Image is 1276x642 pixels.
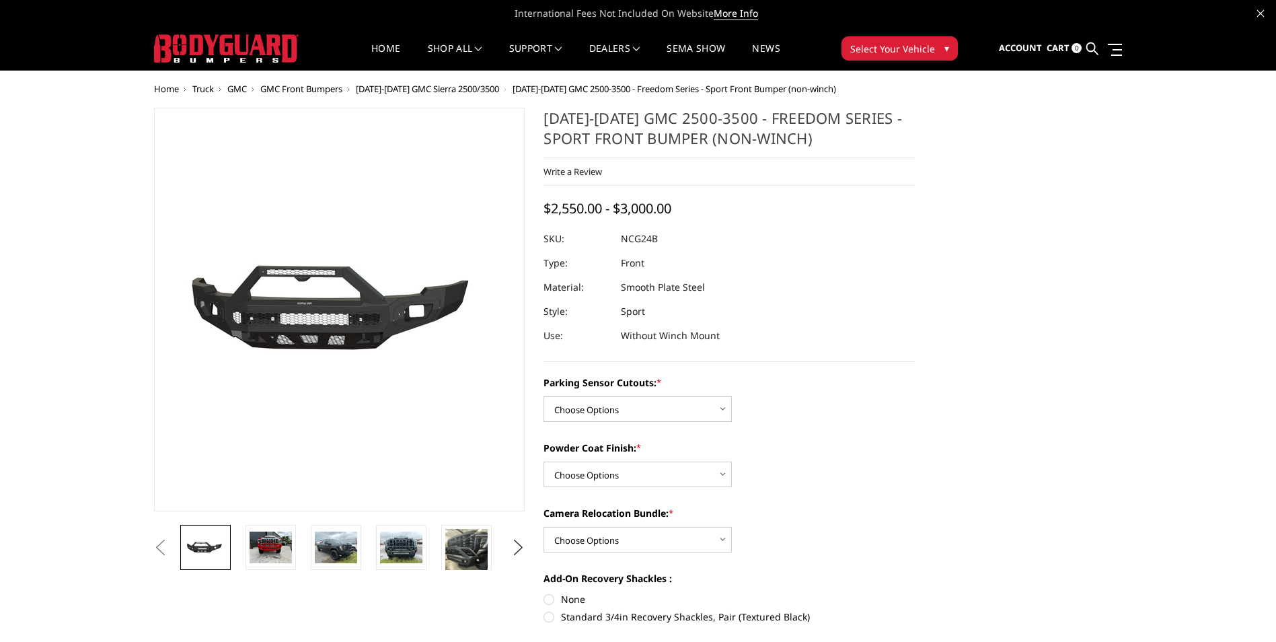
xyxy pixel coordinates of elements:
span: 0 [1072,43,1082,53]
a: Dealers [589,44,640,70]
a: GMC Front Bumpers [260,83,342,95]
button: Next [508,538,528,558]
span: $2,550.00 - $3,000.00 [543,199,671,217]
dd: Front [621,251,644,275]
a: 2024-2025 GMC 2500-3500 - Freedom Series - Sport Front Bumper (non-winch) [154,108,525,511]
label: Standard 3/4in Recovery Shackles, Pair (Textured Black) [543,610,915,624]
span: Select Your Vehicle [850,42,935,56]
dt: SKU: [543,227,611,251]
a: Truck [192,83,214,95]
h1: [DATE]-[DATE] GMC 2500-3500 - Freedom Series - Sport Front Bumper (non-winch) [543,108,915,158]
a: SEMA Show [667,44,725,70]
img: 2024-2025 GMC 2500-3500 - Freedom Series - Sport Front Bumper (non-winch) [445,529,488,585]
dd: NCG24B [621,227,658,251]
a: GMC [227,83,247,95]
a: Support [509,44,562,70]
label: Powder Coat Finish: [543,441,915,455]
label: None [543,592,915,606]
span: [DATE]-[DATE] GMC 2500-3500 - Freedom Series - Sport Front Bumper (non-winch) [513,83,836,95]
img: BODYGUARD BUMPERS [154,34,299,63]
a: Home [154,83,179,95]
dd: Smooth Plate Steel [621,275,705,299]
button: Select Your Vehicle [841,36,958,61]
img: 2024-2025 GMC 2500-3500 - Freedom Series - Sport Front Bumper (non-winch) [250,532,292,563]
button: Previous [151,538,171,558]
dt: Style: [543,299,611,324]
span: Cart [1047,42,1069,54]
a: Cart 0 [1047,30,1082,67]
a: Account [999,30,1042,67]
a: News [752,44,780,70]
a: shop all [428,44,482,70]
img: 2024-2025 GMC 2500-3500 - Freedom Series - Sport Front Bumper (non-winch) [380,532,422,563]
span: Account [999,42,1042,54]
dt: Material: [543,275,611,299]
a: Write a Review [543,166,602,178]
a: [DATE]-[DATE] GMC Sierra 2500/3500 [356,83,499,95]
span: ▾ [944,41,949,55]
a: Home [371,44,400,70]
a: More Info [714,7,758,20]
label: Parking Sensor Cutouts: [543,376,915,390]
dt: Use: [543,324,611,348]
label: Add-On Recovery Shackles : [543,571,915,585]
dt: Type: [543,251,611,275]
dd: Sport [621,299,645,324]
img: 2024-2025 GMC 2500-3500 - Freedom Series - Sport Front Bumper (non-winch) [315,532,357,563]
dd: Without Winch Mount [621,324,720,348]
label: Camera Relocation Bundle: [543,506,915,520]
